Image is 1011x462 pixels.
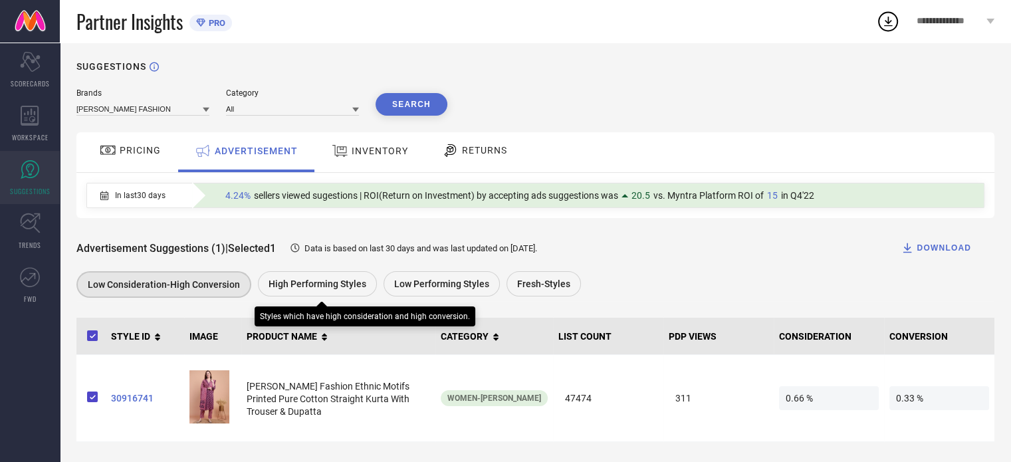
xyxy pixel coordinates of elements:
img: X21384Pf_75cb8051de8f4701b293988e0db4fb4b.jpg [189,370,229,423]
span: 311 [669,386,768,410]
a: 30916741 [111,393,179,404]
span: Selected 1 [228,242,276,255]
span: Fresh-Styles [517,279,570,289]
th: CATEGORY [435,318,553,355]
div: Brands [76,88,209,98]
th: PDP VIEWS [663,318,774,355]
div: Open download list [876,9,900,33]
span: sellers viewed sugestions | ROI(Return on Investment) by accepting ads suggestions was [254,190,618,201]
span: Low Performing Styles [394,279,489,289]
div: Percentage of sellers who have viewed suggestions for the current Insight Type [219,187,821,204]
span: 20.5 [631,190,650,201]
span: FWD [24,294,37,304]
th: LIST COUNT [553,318,663,355]
span: 15 [767,190,778,201]
span: SUGGESTIONS [10,186,51,196]
span: Women-[PERSON_NAME] [447,394,541,403]
span: vs. Myntra Platform ROI of [653,190,764,201]
div: Category [226,88,359,98]
span: 47474 [558,386,658,410]
span: WORKSPACE [12,132,49,142]
span: High Performing Styles [269,279,366,289]
span: In last 30 days [115,191,166,200]
span: PRICING [120,145,161,156]
button: Search [376,93,447,116]
span: 0.33 % [889,386,989,410]
th: STYLE ID [106,318,184,355]
span: INVENTORY [352,146,408,156]
span: PRO [205,18,225,28]
span: TRENDS [19,240,41,250]
span: Low Consideration-High Conversion [88,279,240,290]
span: [PERSON_NAME] Fashion Ethnic Motifs Printed Pure Cotton Straight Kurta With Trouser & Dupatta [247,381,409,417]
span: RETURNS [462,145,507,156]
span: | [225,242,228,255]
span: Advertisement Suggestions (1) [76,242,225,255]
span: 4.24% [225,190,251,201]
th: CONSIDERATION [774,318,884,355]
span: ADVERTISEMENT [215,146,298,156]
button: DOWNLOAD [884,235,988,261]
th: PRODUCT NAME [241,318,435,355]
span: 0.66 % [779,386,879,410]
div: Styles which have high consideration and high conversion. [260,312,470,321]
span: SCORECARDS [11,78,50,88]
th: IMAGE [184,318,241,355]
th: CONVERSION [884,318,994,355]
span: Partner Insights [76,8,183,35]
span: Data is based on last 30 days and was last updated on [DATE] . [304,243,537,253]
h1: SUGGESTIONS [76,61,146,72]
span: in Q4'22 [781,190,814,201]
div: DOWNLOAD [901,241,971,255]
